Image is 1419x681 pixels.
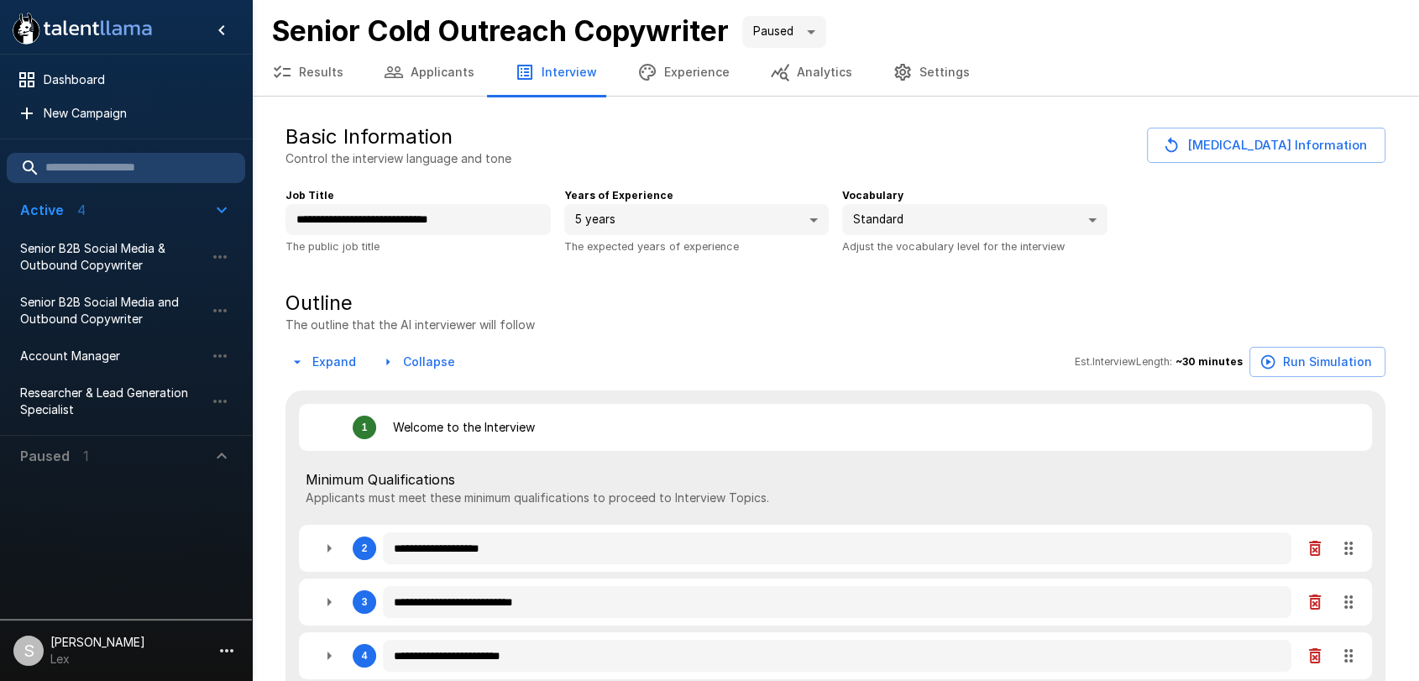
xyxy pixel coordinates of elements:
div: 4 [362,650,368,662]
span: Minimum Qualifications [306,469,1365,490]
b: Senior Cold Outreach Copywriter [272,13,729,48]
p: Applicants must meet these minimum qualifications to proceed to Interview Topics. [306,490,1365,506]
button: Experience [617,49,750,96]
b: Years of Experience [564,189,673,202]
div: 3 [299,579,1372,626]
button: Settings [872,49,990,96]
button: Interview [495,49,617,96]
button: Results [252,49,364,96]
b: ~ 30 minutes [1176,355,1243,368]
span: Est. Interview Length: [1075,354,1172,370]
p: The public job title [285,238,551,255]
p: Welcome to the Interview [393,419,535,436]
button: Run Simulation [1249,347,1385,378]
button: Expand [285,347,363,378]
b: Vocabulary [842,189,903,202]
div: 1 [362,422,368,433]
button: Analytics [750,49,872,96]
div: 5 years [564,204,830,236]
button: Applicants [364,49,495,96]
button: [MEDICAL_DATA] Information [1147,128,1385,163]
h5: Outline [285,290,535,317]
div: 4 [299,632,1372,679]
button: Collapse [376,347,462,378]
b: Job Title [285,189,334,202]
p: The outline that the AI interviewer will follow [285,317,535,333]
div: 2 [362,542,368,554]
h5: Basic Information [285,123,453,150]
p: Control the interview language and tone [285,150,511,167]
div: 2 [299,525,1372,572]
div: Paused [742,16,826,48]
div: 3 [362,596,368,608]
p: The expected years of experience [564,238,830,255]
div: Standard [842,204,1107,236]
p: Adjust the vocabulary level for the interview [842,238,1107,255]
